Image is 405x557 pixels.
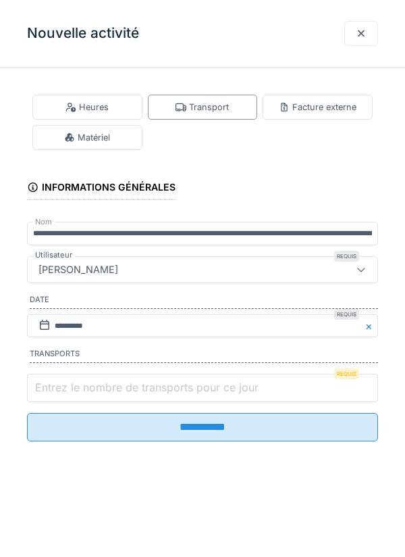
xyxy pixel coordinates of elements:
div: Requis [334,368,359,379]
label: Entrez le nombre de transports pour ce jour [32,379,261,395]
div: [PERSON_NAME] [33,262,124,277]
div: Facture externe [279,101,356,114]
div: Informations générales [27,177,175,200]
div: Requis [334,251,359,262]
div: Matériel [64,131,110,144]
h3: Nouvelle activité [27,25,139,42]
label: Transports [30,348,378,363]
div: Transport [175,101,229,114]
div: Heures [65,101,109,114]
button: Close [363,314,378,338]
label: Nom [32,216,55,228]
label: Date [30,294,378,309]
label: Utilisateur [32,249,75,261]
div: Requis [334,309,359,320]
